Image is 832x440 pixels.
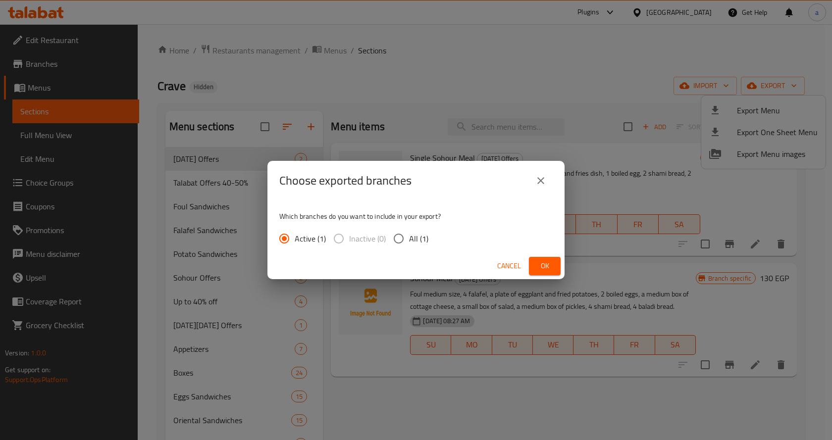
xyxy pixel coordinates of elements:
p: Which branches do you want to include in your export? [279,211,553,221]
span: All (1) [409,233,428,244]
button: close [529,169,553,193]
h2: Choose exported branches [279,173,412,189]
span: Ok [537,260,553,272]
span: Inactive (0) [349,233,386,244]
button: Ok [529,257,561,275]
span: Cancel [497,260,521,272]
span: Active (1) [295,233,326,244]
button: Cancel [493,257,525,275]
